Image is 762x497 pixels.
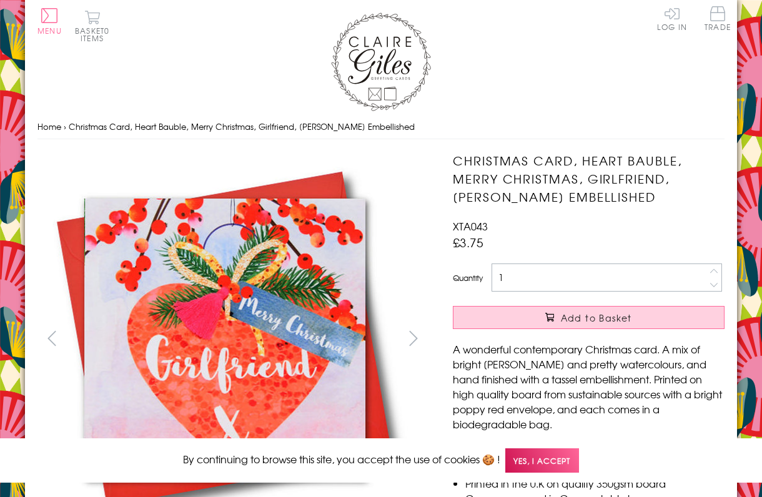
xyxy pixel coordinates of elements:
[37,25,62,36] span: Menu
[561,312,632,324] span: Add to Basket
[705,6,731,31] span: Trade
[37,121,61,132] a: Home
[331,12,431,111] img: Claire Giles Greetings Cards
[75,10,109,42] button: Basket0 items
[453,219,488,234] span: XTA043
[453,152,725,205] h1: Christmas Card, Heart Bauble, Merry Christmas, Girlfriend, [PERSON_NAME] Embellished
[37,114,725,140] nav: breadcrumbs
[37,324,66,352] button: prev
[657,6,687,31] a: Log In
[400,324,428,352] button: next
[465,476,725,491] li: Printed in the U.K on quality 350gsm board
[64,121,66,132] span: ›
[453,306,725,329] button: Add to Basket
[705,6,731,33] a: Trade
[453,272,483,283] label: Quantity
[81,25,109,44] span: 0 items
[453,234,483,251] span: £3.75
[453,342,725,431] p: A wonderful contemporary Christmas card. A mix of bright [PERSON_NAME] and pretty watercolours, a...
[69,121,415,132] span: Christmas Card, Heart Bauble, Merry Christmas, Girlfriend, [PERSON_NAME] Embellished
[505,448,579,473] span: Yes, I accept
[37,8,62,34] button: Menu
